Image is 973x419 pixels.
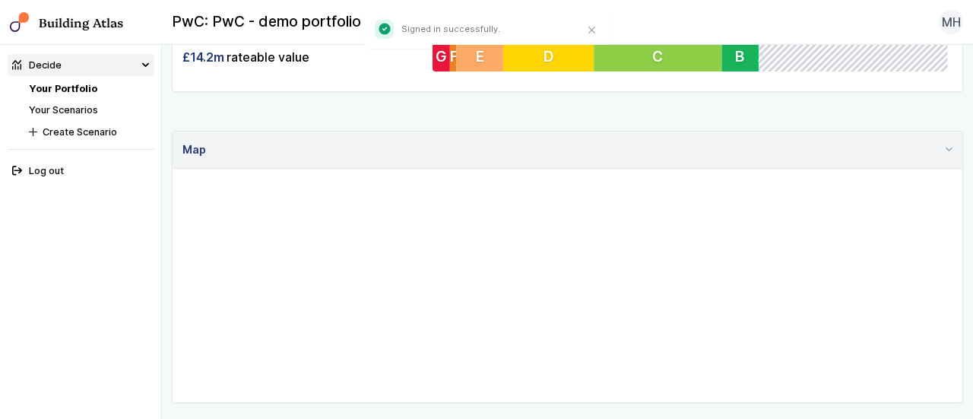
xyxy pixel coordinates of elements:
[450,47,458,65] span: F
[942,13,961,31] span: MH
[436,47,447,65] span: G
[182,49,224,65] span: £14.2m
[476,47,484,65] span: E
[595,43,724,71] button: C
[172,12,361,32] h2: PwC: PwC - demo portfolio
[8,54,154,76] summary: Decide
[544,47,555,65] span: D
[29,104,98,116] a: Your Scenarios
[582,21,602,40] button: Close
[433,43,450,71] button: G
[456,43,503,71] button: E
[173,132,962,169] summary: Map
[8,160,154,182] button: Log out
[433,27,953,71] div: Rateable value by rating (commercial only)
[939,10,963,34] button: MH
[12,58,62,72] div: Decide
[29,83,97,94] a: Your Portfolio
[761,47,771,65] span: A
[10,12,30,32] img: main-0bbd2752.svg
[24,121,154,143] button: Create Scenario
[724,43,761,71] button: B
[504,43,595,71] button: D
[182,43,423,71] div: rateable value
[654,47,665,65] span: C
[450,43,457,71] button: F
[738,47,747,65] span: B
[401,23,500,35] p: Signed in successfully.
